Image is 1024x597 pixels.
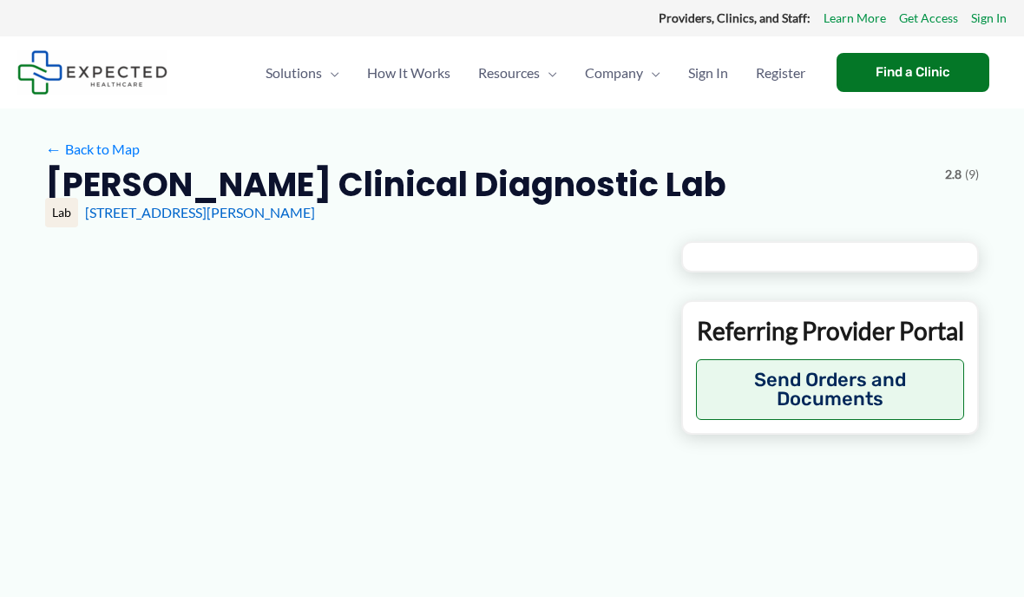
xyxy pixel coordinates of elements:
[824,7,886,30] a: Learn More
[756,43,805,103] span: Register
[585,43,643,103] span: Company
[696,315,964,346] p: Referring Provider Portal
[643,43,660,103] span: Menu Toggle
[688,43,728,103] span: Sign In
[353,43,464,103] a: How It Works
[252,43,353,103] a: SolutionsMenu Toggle
[696,359,964,420] button: Send Orders and Documents
[17,50,167,95] img: Expected Healthcare Logo - side, dark font, small
[367,43,450,103] span: How It Works
[252,43,819,103] nav: Primary Site Navigation
[85,204,315,220] a: [STREET_ADDRESS][PERSON_NAME]
[571,43,674,103] a: CompanyMenu Toggle
[742,43,819,103] a: Register
[45,136,140,162] a: ←Back to Map
[540,43,557,103] span: Menu Toggle
[266,43,322,103] span: Solutions
[659,10,811,25] strong: Providers, Clinics, and Staff:
[45,163,726,206] h2: [PERSON_NAME] Clinical Diagnostic Lab
[899,7,958,30] a: Get Access
[45,141,62,157] span: ←
[45,198,78,227] div: Lab
[945,163,962,186] span: 2.8
[674,43,742,103] a: Sign In
[322,43,339,103] span: Menu Toggle
[965,163,979,186] span: (9)
[478,43,540,103] span: Resources
[971,7,1007,30] a: Sign In
[464,43,571,103] a: ResourcesMenu Toggle
[837,53,989,92] a: Find a Clinic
